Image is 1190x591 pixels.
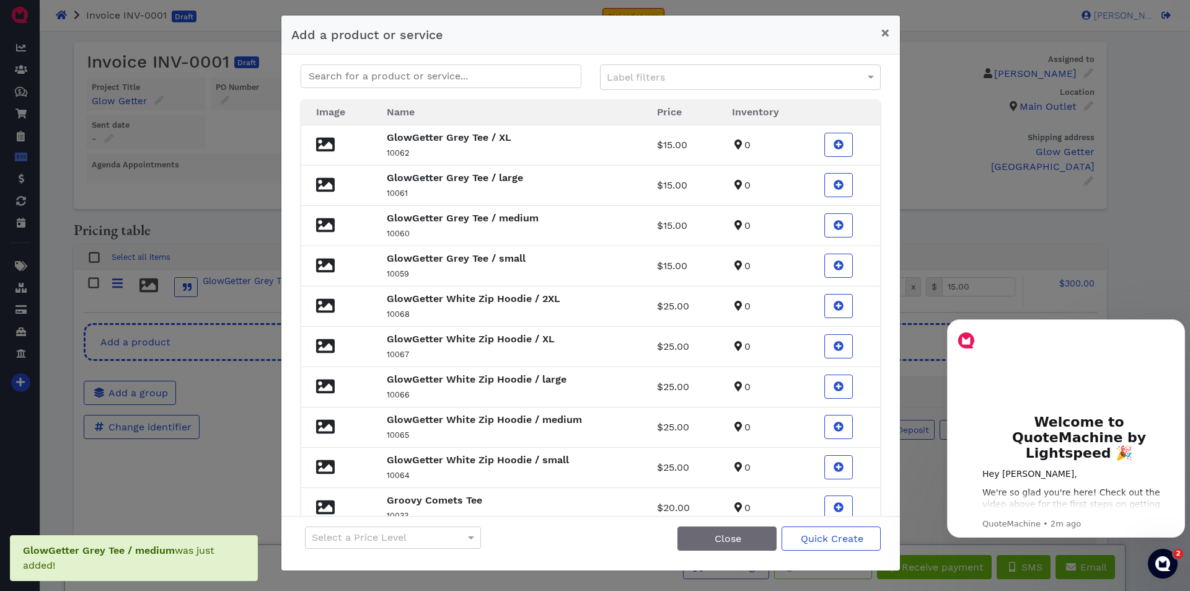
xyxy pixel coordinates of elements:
h1: Welcome to QuoteMachine by Lightspeed 🎉 [40,113,234,167]
button: Add GlowGetter Grey Tee / small [824,254,853,278]
span: Add a product or service [291,27,443,42]
span: 0 [732,260,751,272]
button: Add GlowGetter White Zip Hoodie / medium [824,415,853,439]
span: 2 [1173,549,1183,559]
strong: GlowGetter White Zip Hoodie / medium [387,414,582,425]
span: × [881,24,890,42]
input: Search for a product or service... [301,64,581,88]
span: was just added! [23,544,214,571]
span: 0 [732,421,751,433]
span: $25.00 [657,300,689,312]
strong: GlowGetter White Zip Hoodie / large [387,373,566,385]
span: 0 [732,300,751,312]
button: Add GlowGetter White Zip Hoodie / XL [824,334,853,358]
span: $25.00 [657,381,689,393]
small: 10062 [387,148,409,158]
div: We're so glad you're here! Check out the video above for the first steps on getting started. [40,186,234,223]
small: 10059 [387,269,409,278]
strong: Groovy Comets Tee [387,494,482,506]
button: Close [871,16,900,50]
strong: GlowGetter Grey Tee / medium [23,544,175,556]
span: 0 [732,381,751,393]
strong: GlowGetter White Zip Hoodie / small [387,454,569,466]
span: Quick Create [799,533,863,544]
button: Add GlowGetter White Zip Hoodie / large [824,375,853,399]
span: Image [316,106,345,118]
span: 0 [732,502,751,513]
span: $15.00 [657,139,687,151]
span: Name [387,106,415,118]
iframe: loom [40,33,234,107]
button: Add GlowGetter Grey Tee / large [824,173,853,197]
span: 0 [732,220,751,231]
span: $15.00 [657,179,687,191]
small: 10060 [387,229,410,238]
small: 10066 [387,390,410,399]
small: 10068 [387,309,410,319]
small: 10067 [387,350,409,359]
span: $25.00 [657,340,689,352]
p: Message from QuoteMachine, sent 2m ago [40,218,234,229]
span: 0 [732,340,751,352]
iframe: Intercom notifications message [942,301,1190,558]
span: Price [657,106,682,118]
strong: GlowGetter Grey Tee / small [387,252,526,264]
span: $25.00 [657,421,689,433]
div: Hey [PERSON_NAME], [40,167,234,180]
div: Label filters [601,65,880,89]
small: 10061 [387,189,408,198]
button: Add GlowGetter White Zip Hoodie / 2XL [824,294,853,318]
button: Quick Create [782,527,881,551]
strong: GlowGetter Grey Tee / medium [387,212,539,224]
strong: GlowGetter Grey Tee / XL [387,131,511,143]
span: $20.00 [657,502,690,513]
strong: GlowGetter Grey Tee / large [387,172,523,184]
button: Add GlowGetter Grey Tee / XL [824,133,853,157]
button: Add GlowGetter White Zip Hoodie / small [824,455,853,479]
button: Add GlowGetter Grey Tee / medium [824,213,853,238]
small: 10064 [387,471,410,480]
span: Close [713,533,741,544]
div: Select a Price Level [306,527,481,548]
small: 10033 [387,511,408,520]
span: 0 [732,179,751,191]
button: Add Groovy Comets Tee [824,495,853,520]
strong: GlowGetter White Zip Hoodie / XL [387,333,555,345]
strong: GlowGetter White Zip Hoodie / 2XL [387,293,560,304]
span: $15.00 [657,260,687,272]
iframe: Intercom live chat [1148,549,1178,579]
span: 0 [732,139,751,151]
span: $15.00 [657,220,687,231]
span: $25.00 [657,461,689,473]
small: 10065 [387,430,409,440]
button: Close [677,527,777,551]
span: Inventory [732,106,779,118]
span: 0 [732,461,751,473]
